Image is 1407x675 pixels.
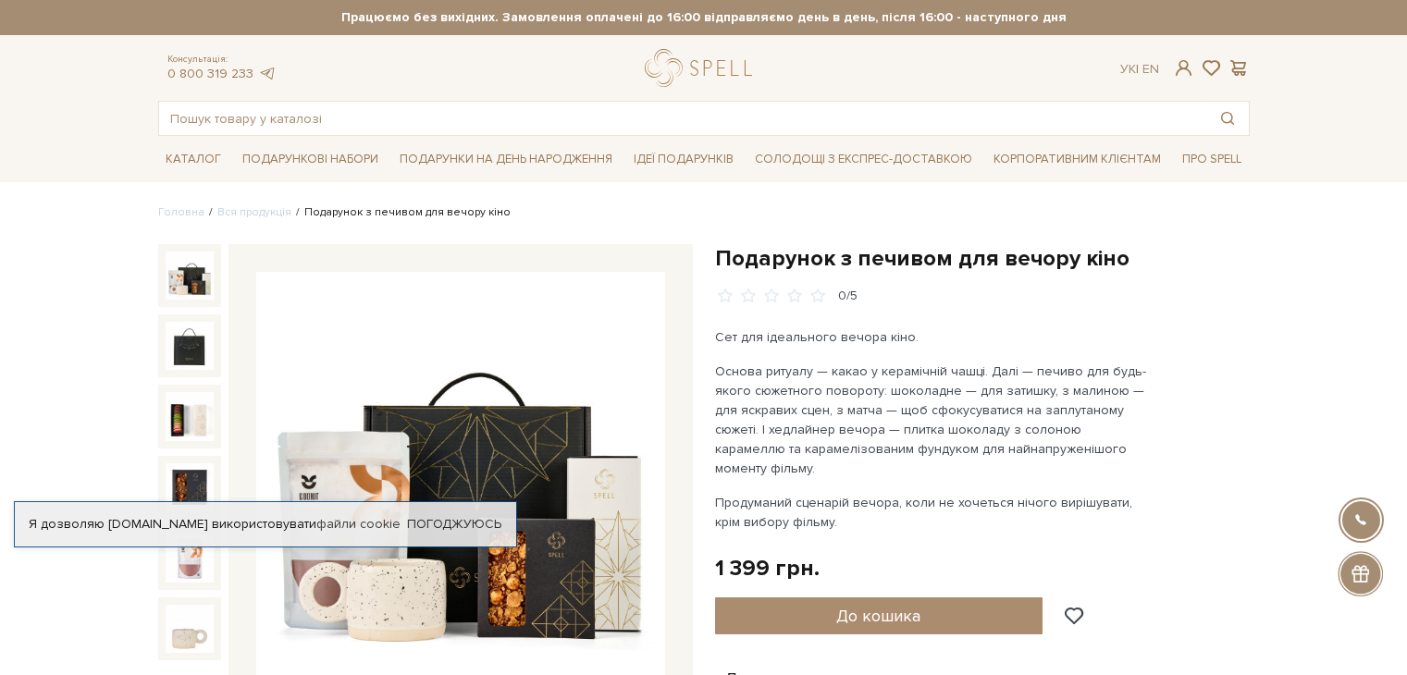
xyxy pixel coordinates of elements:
span: | [1136,61,1139,77]
strong: Працюємо без вихідних. Замовлення оплачені до 16:00 відправляємо день в день, після 16:00 - насту... [158,9,1250,26]
li: Подарунок з печивом для вечору кіно [291,204,511,221]
a: En [1142,61,1159,77]
img: Подарунок з печивом для вечору кіно [166,392,214,440]
div: 1 399 грн. [715,554,820,583]
a: Головна [158,205,204,219]
p: Сет для ідеального вечора кіно. [715,327,1149,347]
a: Погоджуюсь [407,516,501,533]
p: Основа ритуалу — какао у керамічній чашці. Далі — печиво для будь-якого сюжетного повороту: шокол... [715,362,1149,478]
span: Консультація: [167,54,277,66]
img: Подарунок з печивом для вечору кіно [166,252,214,300]
a: Ідеї подарунків [626,145,741,174]
img: Подарунок з печивом для вечору кіно [166,463,214,511]
img: Подарунок з печивом для вечору кіно [166,322,214,370]
input: Пошук товару у каталозі [159,102,1206,135]
a: logo [645,49,760,87]
a: 0 800 319 233 [167,66,253,81]
a: Каталог [158,145,228,174]
h1: Подарунок з печивом для вечору кіно [715,244,1250,273]
div: 0/5 [838,288,858,305]
button: Пошук товару у каталозі [1206,102,1249,135]
div: Ук [1120,61,1159,78]
p: Продуманий сценарій вечора, коли не хочеться нічого вирішувати, крім вибору фільму. [715,493,1149,532]
div: Я дозволяю [DOMAIN_NAME] використовувати [15,516,516,533]
a: Солодощі з експрес-доставкою [747,143,980,175]
a: Про Spell [1175,145,1249,174]
img: Подарунок з печивом для вечору кіно [166,605,214,653]
a: Вся продукція [217,205,291,219]
a: файли cookie [316,516,401,532]
a: telegram [258,66,277,81]
a: Корпоративним клієнтам [986,145,1168,174]
button: До кошика [715,597,1043,634]
a: Подарунки на День народження [392,145,620,174]
span: До кошика [836,606,920,626]
a: Подарункові набори [235,145,386,174]
img: Подарунок з печивом для вечору кіно [166,534,214,582]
